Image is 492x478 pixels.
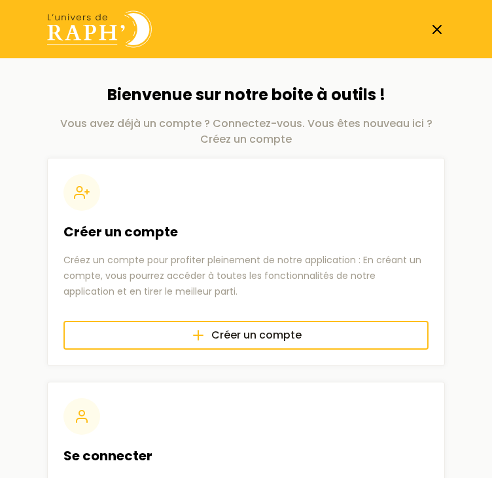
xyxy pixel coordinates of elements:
img: Univers de Raph logo [47,10,152,48]
a: Créer un compte [63,321,429,350]
p: Créez un compte pour profiter pleinement de notre application : En créant un compte, vous pourrez... [63,253,429,299]
p: Vous avez déjà un compte ? Connectez-vous. Vous êtes nouveau ici ? Créez un compte [47,116,445,147]
h2: Se connecter [63,445,429,466]
h1: Bienvenue sur notre boite à outils ! [47,84,445,105]
span: Créer un compte [211,327,302,343]
a: Fermer la page [429,22,445,37]
h2: Créer un compte [63,221,429,242]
